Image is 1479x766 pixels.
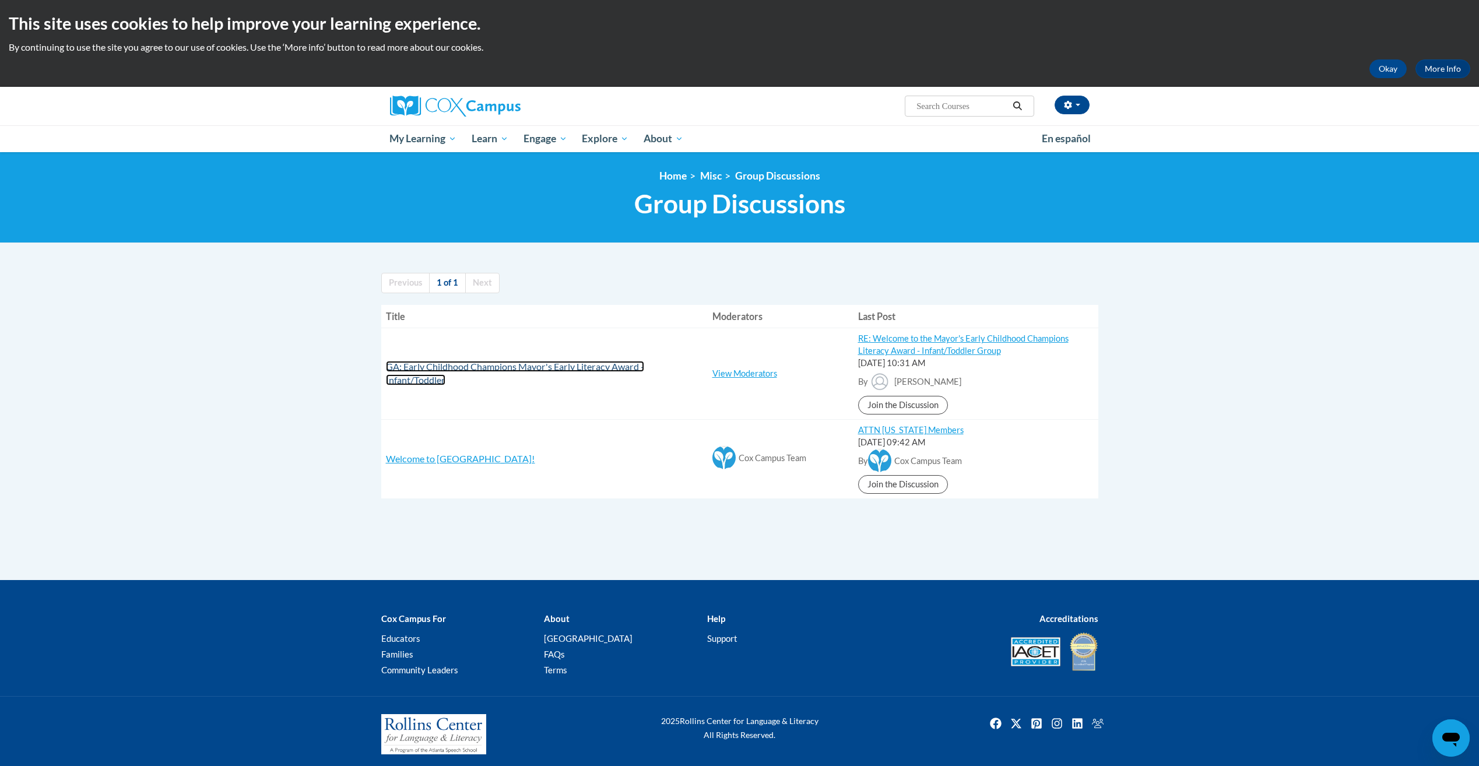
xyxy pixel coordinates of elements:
span: En español [1042,132,1091,145]
span: Last Post [858,311,895,322]
a: Next [465,273,500,293]
img: IDA® Accredited [1069,631,1098,672]
button: Account Settings [1055,96,1090,114]
div: Main menu [373,125,1107,152]
b: Help [707,613,725,624]
a: About [636,125,691,152]
a: Families [381,649,413,659]
a: Home [659,170,687,182]
span: Title [386,311,405,322]
a: Support [707,633,737,644]
img: LinkedIn icon [1068,714,1087,733]
span: By [858,456,868,466]
a: Community Leaders [381,665,458,675]
span: Engage [524,132,567,146]
iframe: Button to launch messaging window [1432,719,1470,757]
a: Facebook Group [1088,714,1107,733]
img: Accredited IACET® Provider [1011,637,1060,666]
a: More Info [1415,59,1470,78]
a: Cox Campus [390,96,612,117]
a: FAQs [544,649,565,659]
span: Moderators [712,311,763,322]
a: Welcome to [GEOGRAPHIC_DATA]! [386,453,535,464]
a: Facebook [986,714,1005,733]
img: Twitter icon [1007,714,1025,733]
h2: This site uses cookies to help improve your learning experience. [9,12,1470,35]
a: Terms [544,665,567,675]
p: By continuing to use the site you agree to our use of cookies. Use the ‘More info’ button to read... [9,41,1470,54]
span: [PERSON_NAME] [894,377,961,386]
a: Explore [574,125,636,152]
a: RE: Welcome to the Mayor's Early Childhood Champions Literacy Award - Infant/Toddler Group [858,333,1069,356]
a: Educators [381,633,420,644]
div: Rollins Center for Language & Literacy All Rights Reserved. [617,714,862,742]
img: Cox Campus Team [868,449,891,472]
img: Cox Campus [390,96,521,117]
div: [DATE] 10:31 AM [858,357,1094,370]
nav: Page navigation col-md-12 [381,273,1098,293]
a: Twitter [1007,714,1025,733]
span: Explore [582,132,628,146]
a: Linkedin [1068,714,1087,733]
img: Facebook group icon [1088,714,1107,733]
a: Engage [516,125,575,152]
button: Okay [1369,59,1407,78]
img: Facebook icon [986,714,1005,733]
a: Previous [381,273,430,293]
a: Instagram [1048,714,1066,733]
a: Learn [464,125,516,152]
a: My Learning [382,125,465,152]
span: Cox Campus Team [739,453,806,463]
img: Cox Campus Team [712,446,736,469]
a: En español [1034,127,1098,151]
span: Cox Campus Team [894,456,962,466]
a: Group Discussions [735,170,820,182]
input: Search Courses [915,99,1009,113]
a: 1 of 1 [429,273,466,293]
img: Pinterest icon [1027,714,1046,733]
img: Vanai Walker [868,370,891,393]
span: About [644,132,683,146]
span: Learn [472,132,508,146]
a: ATTN [US_STATE] Members [858,425,964,435]
a: View Moderators [712,368,777,378]
a: Pinterest [1027,714,1046,733]
span: My Learning [389,132,456,146]
span: By [858,377,868,386]
a: Join the Discussion [858,475,948,494]
img: Rollins Center for Language & Literacy - A Program of the Atlanta Speech School [381,714,486,755]
a: Join the Discussion [858,396,948,414]
button: Search [1009,99,1026,113]
span: Group Discussions [634,188,845,219]
span: Misc [700,170,722,182]
a: GA: Early Childhood Champions Mayor's Early Literacy Award - Infant/Toddler [386,361,644,385]
span: 2025 [661,716,680,726]
b: Cox Campus For [381,613,446,624]
b: About [544,613,570,624]
img: Instagram icon [1048,714,1066,733]
a: [GEOGRAPHIC_DATA] [544,633,633,644]
b: Accreditations [1039,613,1098,624]
div: [DATE] 09:42 AM [858,437,1094,449]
